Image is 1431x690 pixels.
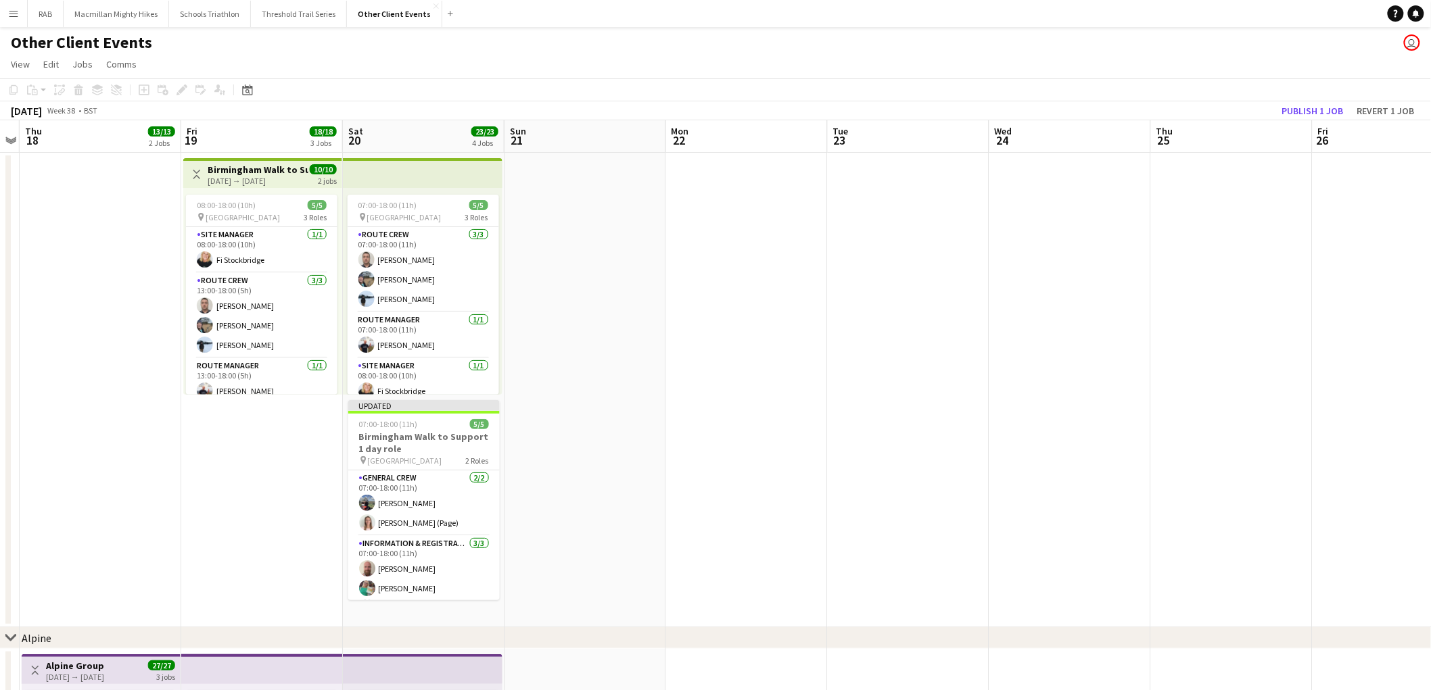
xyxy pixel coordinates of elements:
h3: Birmingham Walk to Support 2 day role [208,164,308,176]
h3: Alpine Group [46,660,104,672]
a: Jobs [67,55,98,73]
button: Threshold Trail Series [251,1,347,27]
span: 20 [346,132,363,148]
a: Comms [101,55,142,73]
span: Jobs [72,58,93,70]
span: 22 [670,132,689,148]
span: 23/23 [471,126,498,137]
div: Updated [348,400,500,411]
app-card-role: Information & registration crew3/307:00-18:00 (11h)[PERSON_NAME][PERSON_NAME] [348,536,500,621]
span: 24 [993,132,1012,148]
span: Edit [43,58,59,70]
button: Publish 1 job [1277,102,1349,120]
app-job-card: Updated07:00-18:00 (11h)5/5Birmingham Walk to Support 1 day role [GEOGRAPHIC_DATA]2 RolesGeneral ... [348,400,500,600]
span: 07:00-18:00 (11h) [358,200,417,210]
span: 5/5 [469,200,488,210]
span: 10/10 [310,164,337,174]
app-card-role: Site Manager1/108:00-18:00 (10h)Fi Stockbridge [348,358,499,404]
button: Other Client Events [347,1,442,27]
span: View [11,58,30,70]
span: Thu [25,125,42,137]
app-card-role: Route Manager1/107:00-18:00 (11h)[PERSON_NAME] [348,312,499,358]
app-card-role: General Crew2/207:00-18:00 (11h)[PERSON_NAME][PERSON_NAME] (Page) [348,470,500,536]
span: 18/18 [310,126,337,137]
app-job-card: 08:00-18:00 (10h)5/5 [GEOGRAPHIC_DATA]3 RolesSite Manager1/108:00-18:00 (10h)Fi StockbridgeRoute ... [186,195,337,395]
a: Edit [38,55,64,73]
span: Tue [833,125,849,137]
span: Sun [510,125,526,137]
span: Fri [1318,125,1329,137]
span: Thu [1156,125,1173,137]
h1: Other Client Events [11,32,152,53]
div: [DATE] [11,104,42,118]
div: 4 Jobs [472,138,498,148]
span: 13/13 [148,126,175,137]
app-card-role: Site Manager1/108:00-18:00 (10h)Fi Stockbridge [186,227,337,273]
span: Mon [672,125,689,137]
span: 21 [508,132,526,148]
app-card-role: Route Manager1/113:00-18:00 (5h)[PERSON_NAME] [186,358,337,404]
button: Revert 1 job [1352,102,1420,120]
span: Fri [187,125,197,137]
span: 3 Roles [304,212,327,222]
span: [GEOGRAPHIC_DATA] [206,212,280,222]
app-card-role: Route Crew3/313:00-18:00 (5h)[PERSON_NAME][PERSON_NAME][PERSON_NAME] [186,273,337,358]
span: 26 [1316,132,1329,148]
div: 3 jobs [156,670,175,682]
span: [GEOGRAPHIC_DATA] [367,212,442,222]
app-card-role: Route Crew3/307:00-18:00 (11h)[PERSON_NAME][PERSON_NAME][PERSON_NAME] [348,227,499,312]
button: Schools Triathlon [169,1,251,27]
div: 2 jobs [318,174,337,186]
span: 25 [1154,132,1173,148]
div: 3 Jobs [310,138,336,148]
div: [DATE] → [DATE] [208,176,308,186]
div: 2 Jobs [149,138,174,148]
span: 3 Roles [465,212,488,222]
span: 27/27 [148,660,175,670]
span: [GEOGRAPHIC_DATA] [368,455,442,466]
span: 23 [831,132,849,148]
span: Week 38 [45,105,78,116]
button: Macmillan Mighty Hikes [64,1,169,27]
app-user-avatar: Liz Sutton [1404,34,1420,51]
a: View [5,55,35,73]
div: [DATE] → [DATE] [46,672,104,682]
span: 07:00-18:00 (11h) [359,419,418,429]
button: RAB [28,1,64,27]
span: 19 [185,132,197,148]
span: Wed [995,125,1012,137]
span: 18 [23,132,42,148]
div: Alpine [22,631,51,645]
div: BST [84,105,97,116]
span: 5/5 [308,200,327,210]
app-job-card: 07:00-18:00 (11h)5/5 [GEOGRAPHIC_DATA]3 RolesRoute Crew3/307:00-18:00 (11h)[PERSON_NAME][PERSON_N... [348,195,499,395]
span: 08:00-18:00 (10h) [197,200,256,210]
span: 5/5 [470,419,489,429]
h3: Birmingham Walk to Support 1 day role [348,430,500,455]
span: Sat [348,125,363,137]
span: Comms [106,58,137,70]
span: 2 Roles [466,455,489,466]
